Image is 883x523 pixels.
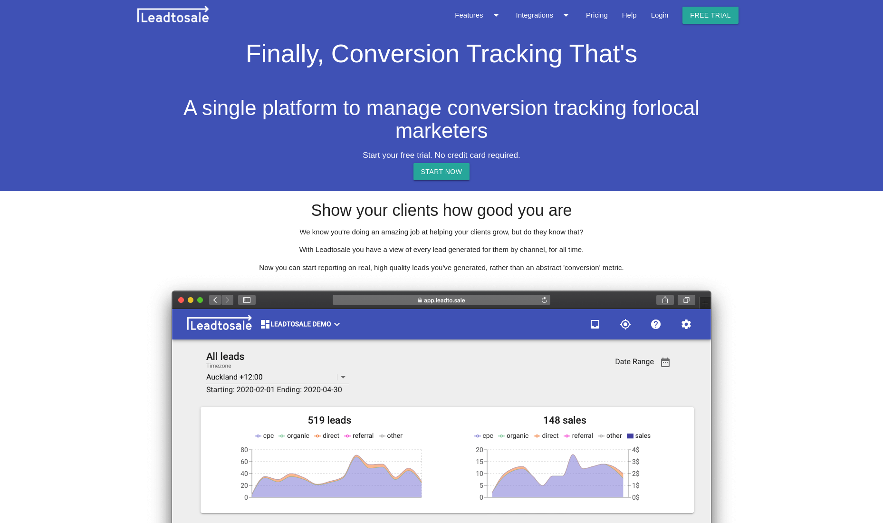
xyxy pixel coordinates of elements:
h3: Show your clients how good you are [137,202,746,220]
a: START NOW [413,163,470,180]
h2: A single platform to manage conversion tracking for [137,97,746,142]
h1: Finally, Conversion Tracking That's [137,30,746,73]
img: leadtosale.png [137,6,209,22]
a: Free trial [682,7,739,24]
p: We know you're doing an amazing job at helping your clients grow, but do they know that? [137,227,746,238]
p: Now you can start reporting on real, high quality leads you've generated, rather than an abstract... [137,262,746,273]
p: With Leadtosale you have a view of every lead generated for them by channel, for all time. [137,244,746,255]
h5: Start your free trial. No credit card required. [137,151,746,160]
span: local marketers [395,96,700,142]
